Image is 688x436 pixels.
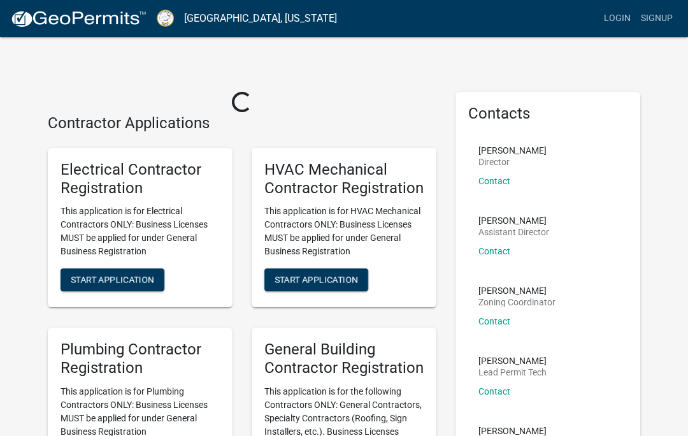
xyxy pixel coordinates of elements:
[478,368,547,377] p: Lead Permit Tech
[157,10,174,27] img: Putnam County, Georgia
[599,6,636,31] a: Login
[478,216,549,225] p: [PERSON_NAME]
[61,205,220,258] p: This application is for Electrical Contractors ONLY: Business Licenses MUST be applied for under ...
[478,356,547,365] p: [PERSON_NAME]
[478,157,547,166] p: Director
[264,161,424,198] h5: HVAC Mechanical Contractor Registration
[48,114,436,133] h4: Contractor Applications
[264,340,424,377] h5: General Building Contractor Registration
[61,268,164,291] button: Start Application
[61,340,220,377] h5: Plumbing Contractor Registration
[478,316,510,326] a: Contact
[478,246,510,256] a: Contact
[478,426,547,435] p: [PERSON_NAME]
[184,8,337,29] a: [GEOGRAPHIC_DATA], [US_STATE]
[478,286,555,295] p: [PERSON_NAME]
[478,146,547,155] p: [PERSON_NAME]
[636,6,678,31] a: Signup
[61,161,220,198] h5: Electrical Contractor Registration
[264,205,424,258] p: This application is for HVAC Mechanical Contractors ONLY: Business Licenses MUST be applied for u...
[478,228,549,236] p: Assistant Director
[468,105,627,123] h5: Contacts
[275,275,358,285] span: Start Application
[478,386,510,396] a: Contact
[71,275,154,285] span: Start Application
[478,176,510,186] a: Contact
[264,268,368,291] button: Start Application
[478,298,555,307] p: Zoning Coordinator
